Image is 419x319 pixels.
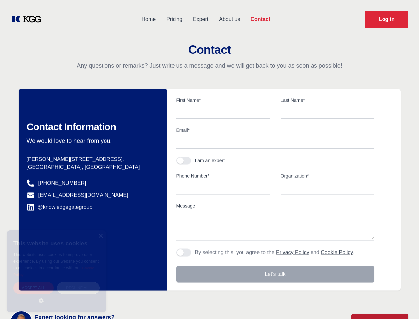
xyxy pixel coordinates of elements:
[27,137,157,145] p: We would love to hear from you.
[27,156,157,163] p: [PERSON_NAME][STREET_ADDRESS],
[13,266,94,277] a: Cookie Policy
[195,249,355,257] p: By selecting this, you agree to the and .
[13,252,99,270] span: This website uses cookies to improve user experience. By using our website you consent to all coo...
[245,11,276,28] a: Contact
[27,203,93,211] a: @knowledgegategroup
[13,282,54,294] div: Accept all
[57,282,100,294] div: Decline all
[176,127,374,134] label: Email*
[136,11,161,28] a: Home
[365,11,408,28] a: Request Demo
[38,179,86,187] a: [PHONE_NUMBER]
[27,163,157,171] p: [GEOGRAPHIC_DATA], [GEOGRAPHIC_DATA]
[276,250,309,255] a: Privacy Policy
[176,173,270,179] label: Phone Number*
[38,191,128,199] a: [EMAIL_ADDRESS][DOMAIN_NAME]
[11,14,46,25] a: KOL Knowledge Platform: Talk to Key External Experts (KEE)
[161,11,188,28] a: Pricing
[8,62,411,70] p: Any questions or remarks? Just write us a message and we will get back to you as soon as possible!
[281,97,374,104] label: Last Name*
[386,287,419,319] iframe: Chat Widget
[98,234,103,239] div: Close
[176,203,374,209] label: Message
[195,158,225,164] div: I am an expert
[176,97,270,104] label: First Name*
[281,173,374,179] label: Organization*
[8,43,411,56] h2: Contact
[214,11,245,28] a: About us
[321,250,353,255] a: Cookie Policy
[27,121,157,133] h2: Contact Information
[188,11,214,28] a: Expert
[176,266,374,283] button: Let's talk
[13,235,100,251] div: This website uses cookies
